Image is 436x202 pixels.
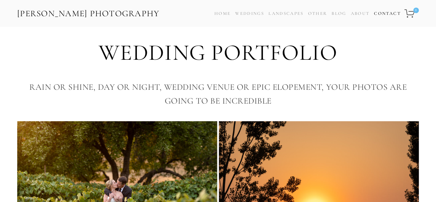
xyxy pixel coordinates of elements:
a: Contact [374,9,400,19]
a: Home [214,9,231,19]
a: Blog [332,9,346,19]
a: Weddings [235,11,264,16]
a: Other [308,11,327,16]
a: About [351,9,369,19]
h3: Rain or Shine, Day or Night, Wedding Venue or Epic Elopement, your photos are going to be incredible [17,80,419,108]
a: 0 items in cart [403,5,419,22]
span: 0 [413,8,419,13]
h1: Wedding Portfolio [17,40,419,65]
a: [PERSON_NAME] Photography [17,6,160,21]
a: Landscapes [268,11,303,16]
